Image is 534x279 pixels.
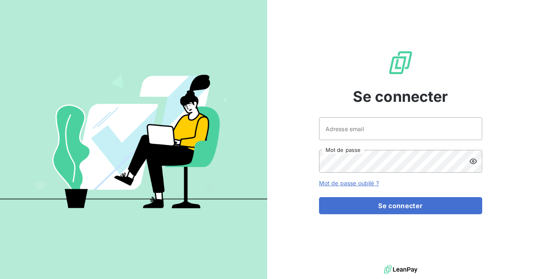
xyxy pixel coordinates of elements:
[384,264,417,276] img: logo
[319,117,482,140] input: placeholder
[388,50,414,76] img: Logo LeanPay
[319,180,379,187] a: Mot de passe oublié ?
[319,197,482,214] button: Se connecter
[353,86,448,108] span: Se connecter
